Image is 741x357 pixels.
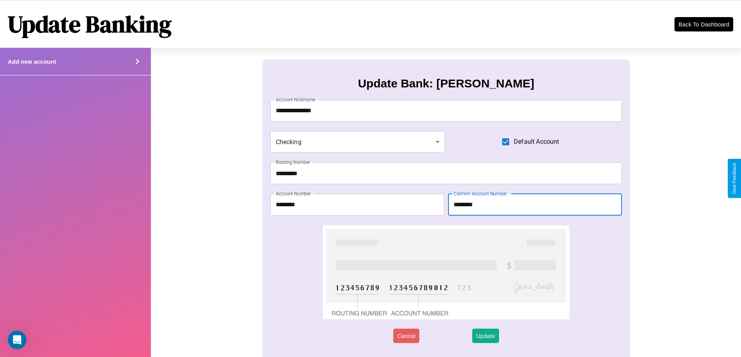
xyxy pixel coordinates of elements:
h1: Update Banking [8,8,172,40]
span: Default Account [514,137,559,146]
label: Confirm Account Number [454,190,507,197]
button: Update [472,329,499,343]
label: Routing Number [276,159,310,165]
h3: Update Bank: [PERSON_NAME] [358,77,534,90]
button: Back To Dashboard [674,17,733,31]
button: Cancel [393,329,419,343]
div: Give Feedback [732,163,737,194]
iframe: Intercom live chat [8,331,26,349]
label: Account Nickname [276,96,315,103]
img: check [323,225,569,319]
h4: Add new account [8,58,56,65]
label: Account Number [276,190,311,197]
div: Checking [270,131,445,153]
